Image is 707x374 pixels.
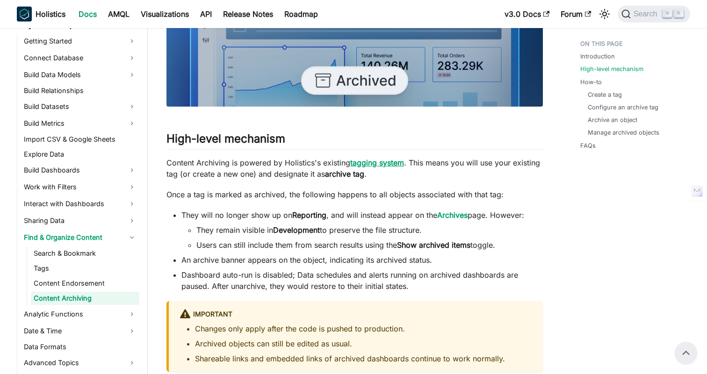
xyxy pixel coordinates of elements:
a: Content Archiving [31,292,139,305]
a: Build Dashboards [21,163,139,178]
a: Interact with Dashboards [21,196,139,211]
button: Search (Command+K) [618,6,690,22]
nav: Docs sidebar [7,28,148,374]
li: They remain visible in to preserve the file structure. [196,224,543,236]
a: Connect Database [21,50,139,65]
a: Search & Bookmark [31,247,139,260]
a: Build Relationships [21,84,139,97]
a: Data Formats [21,340,139,353]
a: Import CSV & Google Sheets [21,133,139,146]
a: Date & Time [21,324,139,338]
strong: Development [273,225,320,235]
a: HolisticsHolistics [17,7,65,22]
a: Introduction [580,52,615,61]
a: Tags [31,262,139,275]
a: Archive an object [588,115,637,124]
a: Manage archived objects [588,128,659,137]
a: Analytic Functions [21,307,139,322]
a: Work with Filters [21,180,139,194]
p: Once a tag is marked as archived, the following happens to all objects associated with that tag: [166,189,543,200]
li: Users can still include them from search results using the toggle. [196,239,543,251]
strong: archive tag [325,169,364,179]
a: Visualizations [135,7,195,22]
div: important [180,309,532,321]
a: Configure an archive tag [588,103,658,112]
a: Explore Data [21,148,139,161]
b: Holistics [36,8,65,20]
a: Forum [555,7,597,22]
a: High-level mechanism [580,65,643,73]
a: API [195,7,217,22]
a: How-to [580,78,602,86]
a: FAQs [580,141,596,150]
li: They will no longer show up on , and will instead appear on the page. However: [181,209,543,251]
a: Advanced Topics [21,355,139,370]
a: Build Metrics [21,116,139,131]
a: Docs [73,7,102,22]
strong: Show archived items [397,240,470,250]
li: Dashboard auto-run is disabled; Data schedules and alerts running on archived dashboards are paus... [181,269,543,292]
a: Build Data Models [21,67,139,82]
a: Sharing Data [21,213,139,228]
p: Content Archiving is powered by Holistics's existing . This means you will use your existing tag ... [166,157,543,180]
li: Changes only apply after the code is pushed to production. [195,323,532,334]
button: Scroll back to top [675,342,697,364]
a: Getting Started [21,34,139,49]
a: Release Notes [217,7,279,22]
a: Archives [437,210,468,220]
img: Holistics [17,7,32,22]
a: AMQL [102,7,135,22]
li: Archived objects can still be edited as usual. [195,338,532,349]
a: Find & Organize Content [21,230,139,245]
button: Switch between dark and light mode (currently light mode) [597,7,612,22]
a: Create a tag [588,90,622,99]
strong: Reporting [292,210,326,220]
a: v3.0 Docs [499,7,555,22]
a: tagging system [350,158,404,167]
kbd: K [674,9,684,18]
a: Roadmap [279,7,324,22]
h2: High-level mechanism [166,132,543,150]
a: Build Datasets [21,99,139,114]
li: Shareable links and embedded links of archived dashboards continue to work normally. [195,353,532,364]
a: Content Endorsement [31,277,139,290]
li: An archive banner appears on the object, indicating its archived status. [181,254,543,266]
span: Search [631,10,663,18]
kbd: ⌘ [663,9,672,18]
